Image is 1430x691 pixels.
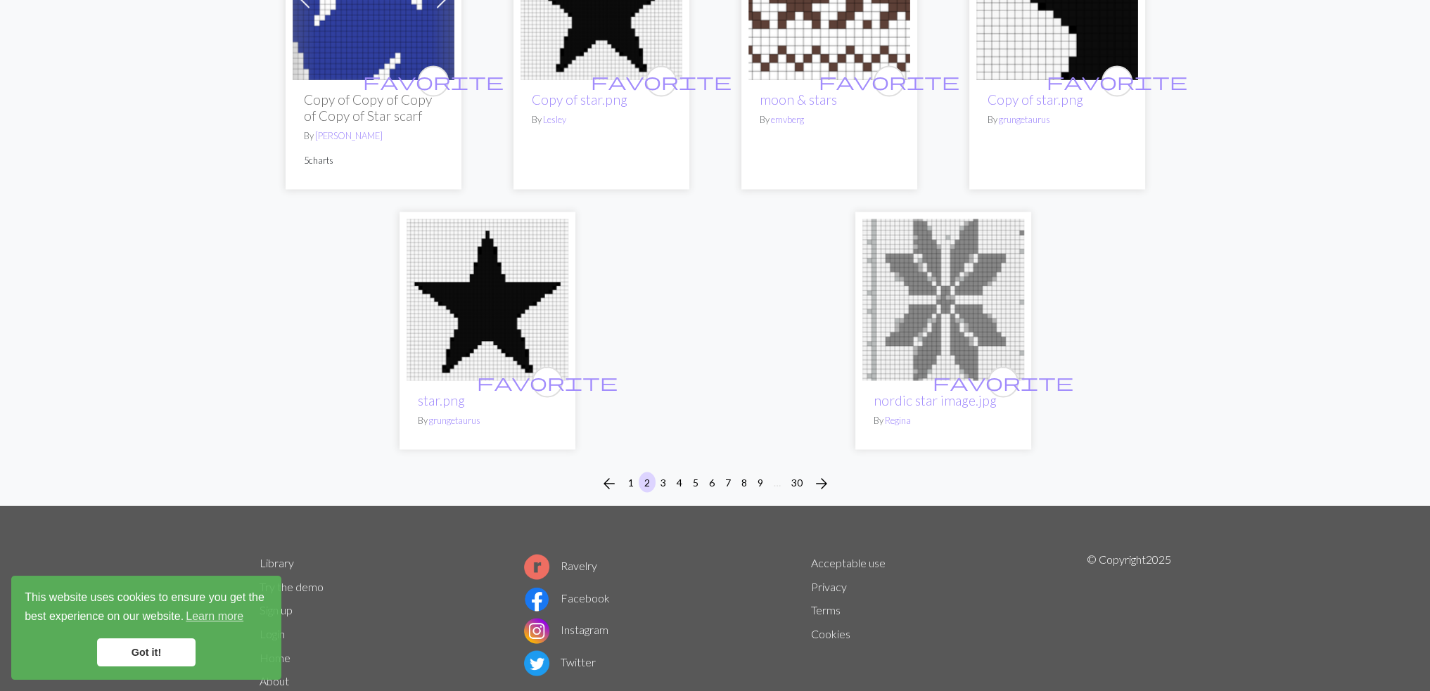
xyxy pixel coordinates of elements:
a: Copy of star.png [988,91,1083,107]
nav: Page navigation [595,472,836,494]
button: Next [807,472,836,494]
button: 8 [736,472,753,492]
button: 6 [703,472,720,492]
i: favourite [1047,67,1187,95]
button: favourite [418,65,449,96]
button: 3 [655,472,672,492]
p: By [418,413,557,427]
i: Next [813,474,830,491]
button: 30 [786,472,808,492]
button: 2 [639,472,656,492]
a: Cookies [811,626,850,640]
a: grungetaurus [999,113,1050,124]
div: cookieconsent [11,576,281,680]
img: Facebook logo [524,586,549,612]
a: star.png [418,392,465,408]
a: dismiss cookie message [97,638,196,666]
p: By [532,112,671,126]
p: By [304,129,443,142]
span: favorite [819,70,959,91]
button: 1 [623,472,639,492]
img: star.png [407,219,568,380]
a: Terms [811,602,841,616]
a: [PERSON_NAME] [315,129,383,141]
i: Previous [601,474,618,491]
button: Previous [595,472,623,494]
i: favourite [933,368,1073,396]
button: favourite [646,65,677,96]
p: By [988,112,1127,126]
i: favourite [477,368,618,396]
span: arrow_back [601,473,618,493]
a: Regina [885,414,911,425]
a: star.png [407,291,568,304]
p: 5 charts [304,153,443,167]
p: By [760,112,899,126]
a: Copy of star.png [532,91,627,107]
a: Library [260,555,294,569]
a: Acceptable use [811,555,886,569]
p: By [874,413,1013,427]
a: learn more about cookies [184,606,245,627]
a: nordic star image.jpg [874,392,997,408]
a: moon & stars [760,91,837,107]
button: 4 [671,472,688,492]
span: favorite [933,370,1073,392]
span: favorite [591,70,732,91]
a: grungetaurus [429,414,480,425]
button: 5 [687,472,704,492]
span: favorite [1047,70,1187,91]
a: Privacy [811,579,847,593]
a: Ravelry [524,558,597,571]
button: favourite [532,366,563,397]
i: favourite [363,67,504,95]
img: nordic star image.jpg [862,219,1024,380]
h2: Copy of Copy of Copy of Copy of Star scarf [304,91,443,123]
span: favorite [477,370,618,392]
a: Try the demo [260,579,324,593]
i: favourite [819,67,959,95]
i: favourite [591,67,732,95]
a: About [260,673,289,687]
span: This website uses cookies to ensure you get the best experience on our website. [25,589,268,627]
a: nordic star image.jpg [862,291,1024,304]
button: 7 [720,472,736,492]
button: 9 [752,472,769,492]
button: favourite [874,65,905,96]
img: Twitter logo [524,650,549,676]
a: Twitter [524,654,596,668]
a: Lesley [543,113,566,124]
a: emvberg [771,113,804,124]
img: Instagram logo [524,618,549,643]
a: Instagram [524,622,608,635]
button: favourite [1102,65,1132,96]
span: favorite [363,70,504,91]
img: Ravelry logo [524,554,549,579]
a: Facebook [524,590,610,604]
span: arrow_forward [813,473,830,493]
button: favourite [988,366,1019,397]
